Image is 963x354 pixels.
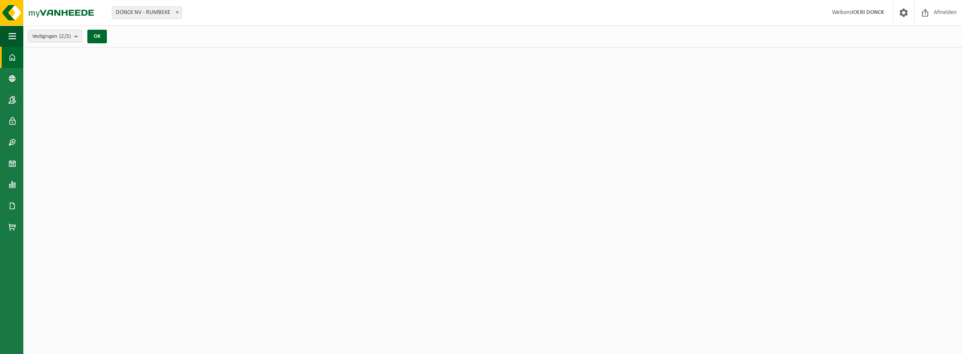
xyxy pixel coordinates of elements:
[28,30,82,42] button: Vestigingen(2/2)
[112,6,182,19] span: DONCK NV - RUMBEKE
[87,30,107,43] button: OK
[851,9,884,16] strong: JOERI DONCK
[59,34,71,39] count: (2/2)
[112,7,181,19] span: DONCK NV - RUMBEKE
[32,30,71,43] span: Vestigingen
